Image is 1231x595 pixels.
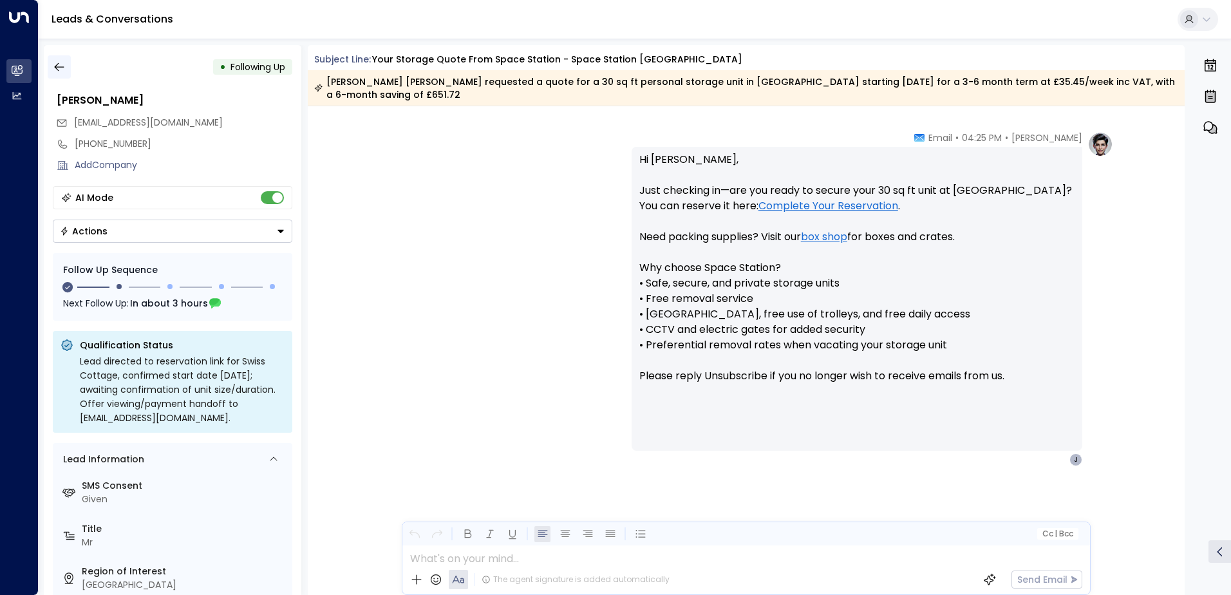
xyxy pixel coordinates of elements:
span: [EMAIL_ADDRESS][DOMAIN_NAME] [74,116,223,129]
span: jaymzholifield@gmail.com [74,116,223,129]
span: 04:25 PM [962,131,1002,144]
span: | [1055,529,1057,538]
div: Given [82,493,287,506]
span: • [955,131,959,144]
a: Leads & Conversations [52,12,173,26]
div: Follow Up Sequence [63,263,282,277]
div: [PERSON_NAME] [57,93,292,108]
label: SMS Consent [82,479,287,493]
span: [PERSON_NAME] [1011,131,1082,144]
div: [PHONE_NUMBER] [75,137,292,151]
div: J [1069,453,1082,466]
label: Region of Interest [82,565,287,578]
div: The agent signature is added automatically [482,574,670,585]
div: Lead Information [59,453,144,466]
div: [PERSON_NAME] [PERSON_NAME] requested a quote for a 30 sq ft personal storage unit in [GEOGRAPHIC... [314,75,1178,101]
div: Button group with a nested menu [53,220,292,243]
div: Mr [82,536,287,549]
div: Actions [60,225,108,237]
a: Complete Your Reservation [758,198,898,214]
span: Email [928,131,952,144]
div: Your storage quote from Space Station - Space Station [GEOGRAPHIC_DATA] [372,53,742,66]
p: Qualification Status [80,339,285,352]
button: Actions [53,220,292,243]
span: In about 3 hours [130,296,208,310]
p: Hi [PERSON_NAME], Just checking in—are you ready to secure your 30 sq ft unit at [GEOGRAPHIC_DATA... [639,152,1075,399]
span: Cc Bcc [1042,529,1073,538]
div: Lead directed to reservation link for Swiss Cottage, confirmed start date [DATE]; awaiting confir... [80,354,285,425]
div: • [220,55,226,79]
img: profile-logo.png [1087,131,1113,157]
label: Title [82,522,287,536]
div: [GEOGRAPHIC_DATA] [82,578,287,592]
span: Subject Line: [314,53,371,66]
button: Cc|Bcc [1037,528,1078,540]
div: AddCompany [75,158,292,172]
div: AI Mode [75,191,113,204]
div: Next Follow Up: [63,296,282,310]
span: • [1005,131,1008,144]
button: Redo [429,526,445,542]
button: Undo [406,526,422,542]
span: Following Up [230,61,285,73]
a: box shop [801,229,847,245]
